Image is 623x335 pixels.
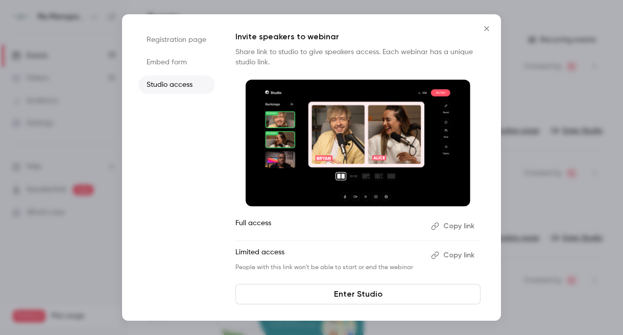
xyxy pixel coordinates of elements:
[235,284,481,304] a: Enter Studio
[138,31,215,49] li: Registration page
[235,31,481,43] p: Invite speakers to webinar
[427,218,481,234] button: Copy link
[235,247,423,264] p: Limited access
[476,18,497,39] button: Close
[427,247,481,264] button: Copy link
[235,218,423,234] p: Full access
[138,76,215,94] li: Studio access
[235,264,423,272] p: People with this link won't be able to start or end the webinar
[138,53,215,71] li: Embed form
[246,80,470,206] img: Invite speakers to webinar
[235,47,481,67] p: Share link to studio to give speakers access. Each webinar has a unique studio link.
